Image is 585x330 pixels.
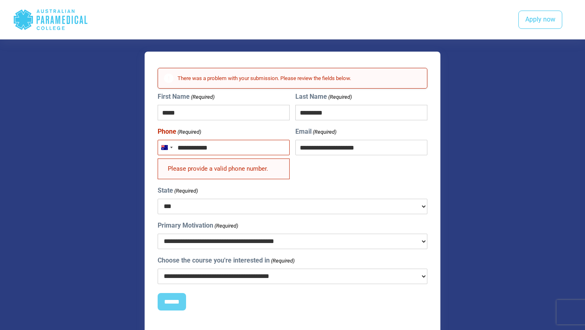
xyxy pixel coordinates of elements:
[295,127,336,137] label: Email
[158,127,201,137] label: Phone
[312,128,336,136] span: (Required)
[158,158,290,179] div: Please provide a valid phone number.
[158,256,295,265] label: Choose the course you're interested in
[271,257,295,265] span: (Required)
[518,11,562,29] a: Apply now
[158,221,238,230] label: Primary Motivation
[191,93,215,101] span: (Required)
[295,92,352,102] label: Last Name
[327,93,352,101] span: (Required)
[174,187,198,195] span: (Required)
[178,75,420,82] h2: There was a problem with your submission. Please review the fields below.
[158,92,214,102] label: First Name
[177,128,201,136] span: (Required)
[214,222,238,230] span: (Required)
[158,186,198,195] label: State
[158,140,175,155] button: Selected country
[13,7,88,33] div: Australian Paramedical College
